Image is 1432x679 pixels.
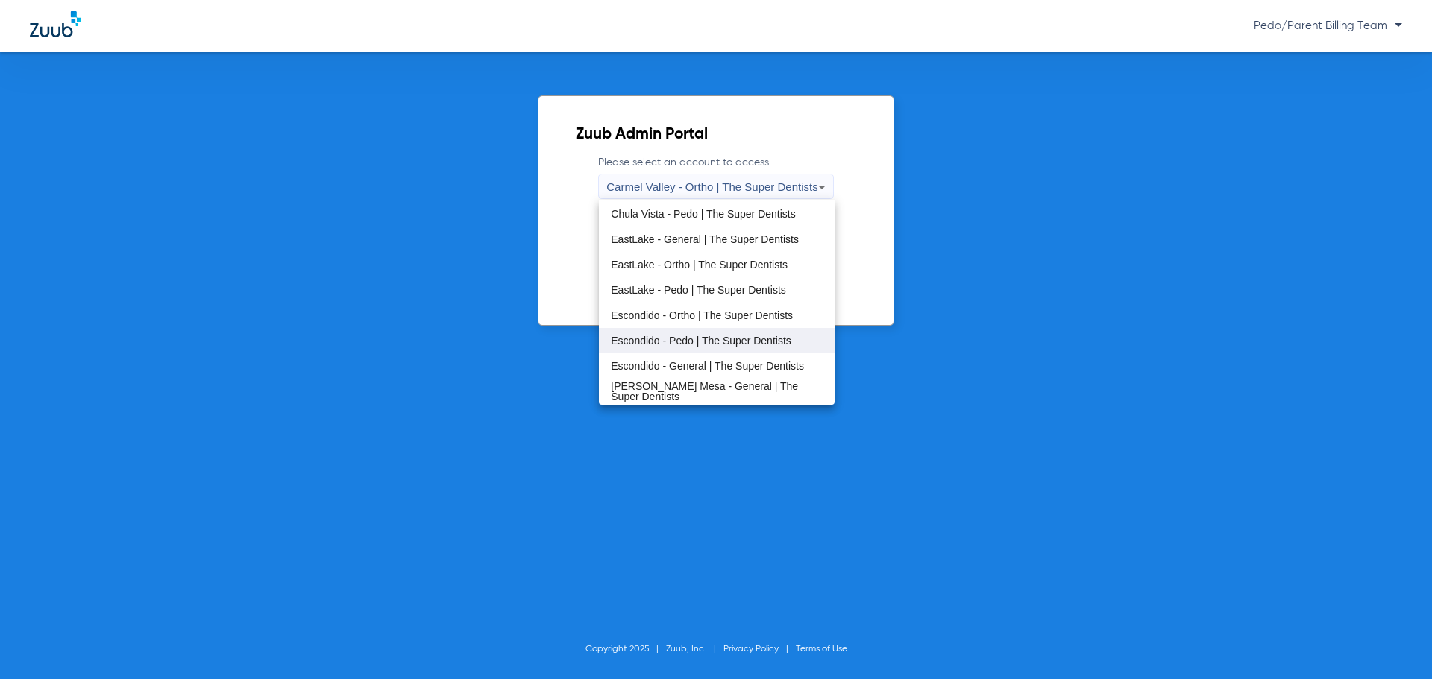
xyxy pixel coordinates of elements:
[611,381,822,402] span: [PERSON_NAME] Mesa - General | The Super Dentists
[611,285,786,295] span: EastLake - Pedo | The Super Dentists
[611,234,799,244] span: EastLake - General | The Super Dentists
[611,361,804,371] span: Escondido - General | The Super Dentists
[611,335,791,346] span: Escondido - Pedo | The Super Dentists
[611,259,788,270] span: EastLake - Ortho | The Super Dentists
[1357,607,1432,679] iframe: Chat Widget
[611,310,793,320] span: Escondido - Ortho | The Super Dentists
[611,209,795,219] span: Chula Vista - Pedo | The Super Dentists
